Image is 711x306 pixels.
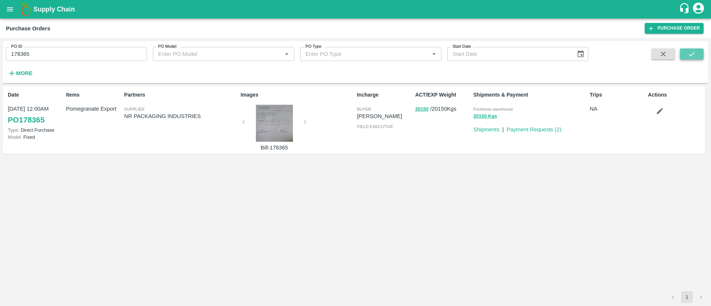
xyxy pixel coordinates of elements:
[645,23,704,34] a: Purchase Order
[155,49,270,59] input: Enter PO Model
[6,47,147,61] input: Enter PO ID
[8,113,44,127] a: PO178365
[666,291,708,303] nav: pagination navigation
[357,124,393,129] span: field executive
[66,91,121,99] p: Items
[415,105,470,113] p: / 20150 Kgs
[66,105,121,113] p: Pomegranate Export
[303,49,417,59] input: Enter PO Type
[241,91,354,99] p: Images
[415,91,470,99] p: ACT/EXP Weight
[124,91,237,99] p: Partners
[247,144,302,152] p: Bill-178365
[590,105,645,113] p: NA
[6,24,50,33] div: Purchase Orders
[282,49,291,59] button: Open
[415,105,428,114] button: 20150
[473,91,587,99] p: Shipments & Payment
[8,134,22,140] span: Model:
[473,112,497,121] button: 20150 Kgs
[8,105,63,113] p: [DATE] 12:00AM
[473,107,513,111] span: Freshmax warehouse
[8,127,63,134] p: Direct Purchase
[679,3,692,16] div: customer-support
[33,4,679,14] a: Supply Chain
[507,127,561,132] a: Payment Requests (2)
[33,6,75,13] b: Supply Chain
[429,49,439,59] button: Open
[357,107,371,111] span: buyer
[11,44,22,50] label: PO ID
[16,70,33,76] strong: More
[8,127,19,133] span: Type:
[8,91,63,99] p: Date
[648,91,703,99] p: Actions
[306,44,321,50] label: PO Type
[124,124,125,129] span: ,
[6,67,34,80] button: More
[1,1,19,18] button: open drawer
[447,47,571,61] input: Start Date
[692,1,705,17] div: account of current user
[499,122,504,134] div: |
[8,134,63,141] p: Fixed
[124,107,144,111] span: Supplier
[590,91,645,99] p: Trips
[453,44,471,50] label: Start Date
[158,44,177,50] label: PO Model
[357,91,412,99] p: Incharge
[357,112,412,120] p: [PERSON_NAME]
[19,2,33,17] img: logo
[681,291,693,303] button: page 1
[124,112,237,120] p: NR PACKAGING INDUSTRIES
[574,47,588,61] button: Choose date
[473,127,499,132] a: Shipments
